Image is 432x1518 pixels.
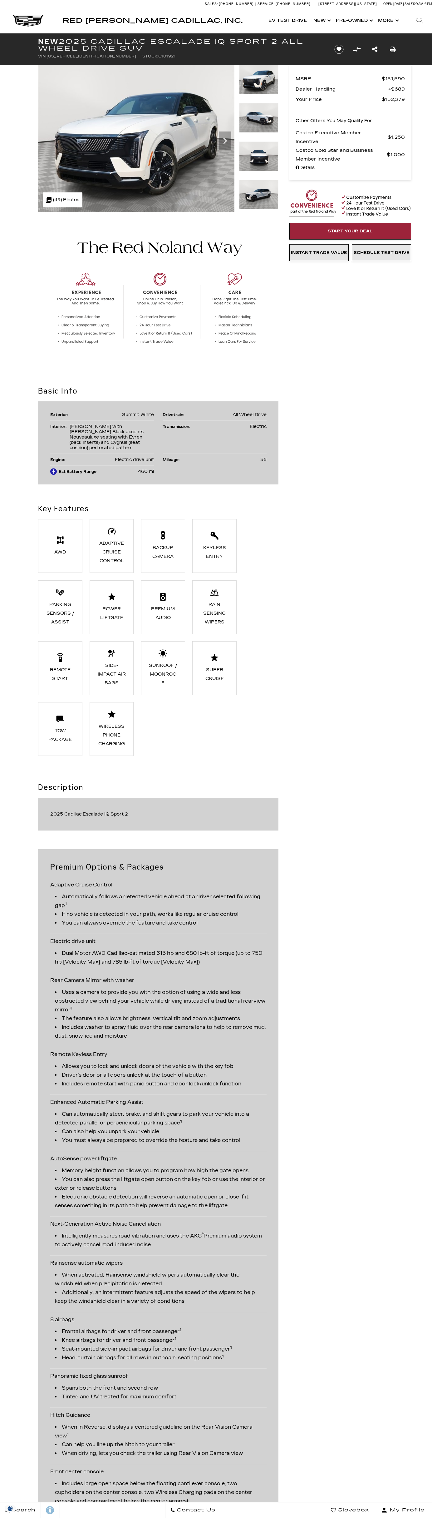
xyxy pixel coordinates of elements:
[374,1502,432,1518] button: Open user profile menu
[354,250,410,255] span: Schedule Test Drive
[50,877,267,934] div: Adaptive Cruise Control
[222,1354,224,1358] sup: 1
[47,54,136,58] span: [US_VEHICLE_IDENTIFICATION_NUMBER]
[50,469,100,474] div: Est Battery Range
[55,1327,267,1336] li: Frontal airbags for driver and front passenger
[55,1440,267,1449] li: Can help you line up the hitch to your trailer
[296,128,405,146] a: Costco Executive Member Incentive $1,250
[219,131,231,150] div: Next
[142,54,158,58] span: Stock:
[296,74,382,83] span: MSRP
[55,910,267,919] li: If no vehicle is detected in your path, works like regular cruise control
[46,727,75,744] div: Tow Package
[50,1369,267,1408] div: Panoramic fixed glass sunroof
[158,54,175,58] span: C101921
[296,95,405,104] a: Your Price $152,279
[55,1079,267,1088] li: Includes remote start with panic button and door lock/unlock function
[250,424,267,429] span: Electric
[233,412,267,417] span: All Wheel Drive
[258,2,275,6] span: Service:
[239,180,278,210] img: New 2025 Summit White Cadillac Sport 2 image 4
[55,1166,267,1175] li: Memory height function allows you to program how high the gate opens
[46,548,75,557] div: AWD
[239,65,278,94] img: New 2025 Summit White Cadillac Sport 2 image 1
[55,1392,267,1401] li: Tinted and UV treated for maximum comfort
[219,2,254,6] span: [PHONE_NUMBER]
[200,666,229,683] div: Super Cruise
[163,412,187,417] div: Drivetrain:
[165,1502,220,1518] a: Contact Us
[50,412,71,417] div: Exterior:
[260,457,267,462] span: 56
[332,44,346,54] button: Save vehicle
[310,8,333,33] a: New
[38,54,47,58] span: VIN:
[50,861,267,873] h2: Premium Options & Packages
[382,74,405,83] span: $151,590
[122,412,154,417] span: Summit White
[291,250,347,255] span: Instant Trade Value
[62,17,243,24] a: Red [PERSON_NAME] Cadillac, Inc.
[372,45,377,54] a: Share this New 2025 Cadillac ESCALADE IQ Sport 2 All Wheel Drive SUV
[296,85,405,93] a: Dealer Handling $689
[296,74,405,83] a: MSRP $151,590
[289,244,349,261] a: Instant Trade Value
[67,1432,69,1436] sup: 1
[179,1328,181,1332] sup: 1
[175,1506,215,1515] span: Contact Us
[55,1353,267,1362] li: Head-curtain airbags for all rows in outboard seating positions
[318,2,377,6] a: [STREET_ADDRESS][US_STATE]
[296,95,382,104] span: Your Price
[200,543,229,561] div: Keyless Entry
[50,1047,267,1095] div: Remote Keyless Entry
[239,141,278,171] img: New 2025 Summit White Cadillac Sport 2 image 3
[55,1110,267,1127] li: Can automatically steer, brake, and shift gears to park your vehicle into a detected parallel or ...
[50,1464,267,1512] div: Front center console
[382,95,405,104] span: $152,279
[239,103,278,133] img: New 2025 Summit White Cadillac Sport 2 image 2
[149,661,178,687] div: Sunroof / Moonroof
[390,45,396,54] a: Print this New 2025 Cadillac ESCALADE IQ Sport 2 All Wheel Drive SUV
[55,1071,267,1079] li: Driver's door or all doors unlock at the touch of a button
[387,1506,425,1515] span: My Profile
[55,1384,267,1392] li: Spans both the front and second row
[149,543,178,561] div: Backup Camera
[352,244,411,261] a: Schedule Test Drive
[12,15,44,27] img: Cadillac Dark Logo with Cadillac White Text
[255,2,312,6] a: Service: [PHONE_NUMBER]
[55,988,267,1014] li: Uses a camera to provide you with the option of using a wide and less obstructed view behind your...
[50,424,70,429] div: Interior:
[55,1193,267,1210] li: Electronic obstacle detection will reverse an automatic open or close if it senses something in i...
[50,810,267,819] div: 2025 Cadillac Escalade IQ Sport 2
[70,424,145,450] span: [PERSON_NAME] with [PERSON_NAME] Black accents, Nouveauluxe seating with Evren (back inserts) and...
[289,223,411,240] a: Start Your Deal
[38,38,59,45] strong: New
[55,1232,267,1249] li: Intelligently measures road vibration and uses the AKG Premium audio system to actively cancel ro...
[205,2,255,6] a: Sales: [PHONE_NUMBER]
[97,661,126,687] div: Side-Impact Air Bags
[230,1345,232,1350] sup: 1
[71,1006,72,1010] sup: 1
[55,949,267,966] li: Dual Motor AWD Cadillac-estimated 615 hp and 680 lb-ft of torque (up to 750 hp [Velocity Max] and...
[55,1423,267,1440] li: When in Reverse, displays a centered guideline on the Rear Vision Camera view
[387,150,405,159] span: $1,000
[50,1408,267,1464] div: Hitch Guidance
[3,1505,17,1512] section: Click to Open Cookie Consent Modal
[50,1151,267,1217] div: AutoSense power liftgate
[163,424,193,429] div: Transmission:
[202,1232,204,1237] sup: ®
[55,1271,267,1288] li: When activated, Rainsense windshield wipers automatically clear the windshield when precipitation...
[326,1502,374,1518] a: Glovebox
[38,503,278,514] h2: Key Features
[65,902,67,906] sup: 1
[383,2,404,6] span: Open [DATE]
[10,1506,36,1515] span: Search
[174,1337,176,1341] sup: 1
[205,2,218,6] span: Sales:
[296,128,388,146] span: Costco Executive Member Incentive
[163,457,183,462] div: Mileage:
[97,605,126,622] div: Power Liftgate
[416,2,432,6] span: 9 AM-6 PM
